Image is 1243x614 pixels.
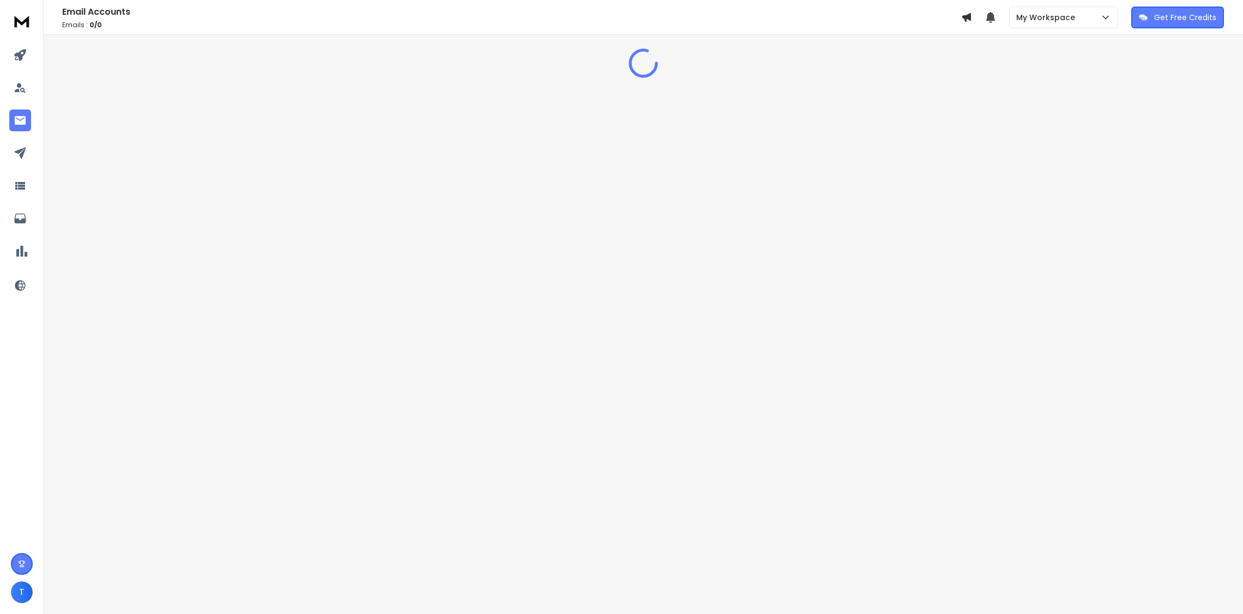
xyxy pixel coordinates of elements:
p: My Workspace [1016,12,1079,23]
span: 0 / 0 [89,20,102,29]
img: logo [11,11,33,31]
p: Get Free Credits [1154,12,1216,23]
h1: Email Accounts [62,5,961,19]
button: T [11,581,33,603]
button: Get Free Credits [1131,7,1224,28]
p: Emails : [62,21,961,29]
